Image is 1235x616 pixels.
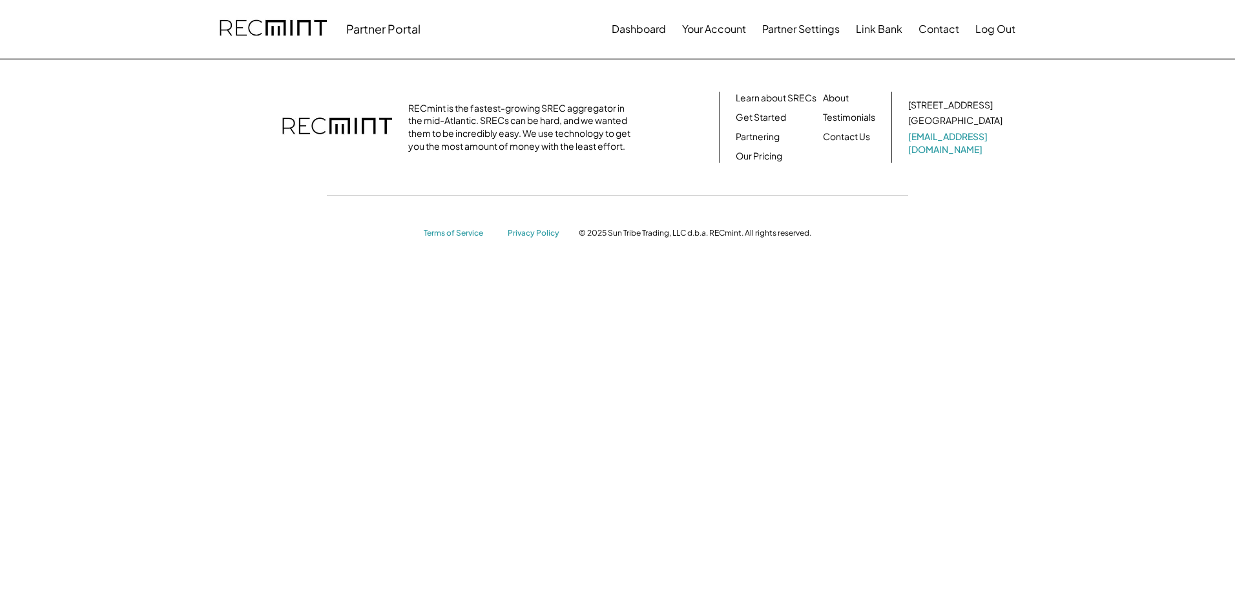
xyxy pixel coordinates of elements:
button: Log Out [975,16,1015,42]
div: RECmint is the fastest-growing SREC aggregator in the mid-Atlantic. SRECs can be hard, and we wan... [408,102,638,152]
a: Our Pricing [736,150,782,163]
button: Link Bank [856,16,902,42]
button: Partner Settings [762,16,840,42]
a: Get Started [736,111,786,124]
div: [GEOGRAPHIC_DATA] [908,114,1002,127]
a: Privacy Policy [508,228,566,239]
div: [STREET_ADDRESS] [908,99,993,112]
a: Contact Us [823,130,870,143]
a: [EMAIL_ADDRESS][DOMAIN_NAME] [908,130,1005,156]
a: Testimonials [823,111,875,124]
img: recmint-logotype%403x.png [282,105,392,150]
button: Dashboard [612,16,666,42]
div: Partner Portal [346,21,420,36]
a: Learn about SRECs [736,92,816,105]
a: About [823,92,849,105]
a: Terms of Service [424,228,495,239]
a: Partnering [736,130,780,143]
button: Contact [918,16,959,42]
div: © 2025 Sun Tribe Trading, LLC d.b.a. RECmint. All rights reserved. [579,228,811,238]
img: recmint-logotype%403x.png [220,7,327,51]
button: Your Account [682,16,746,42]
